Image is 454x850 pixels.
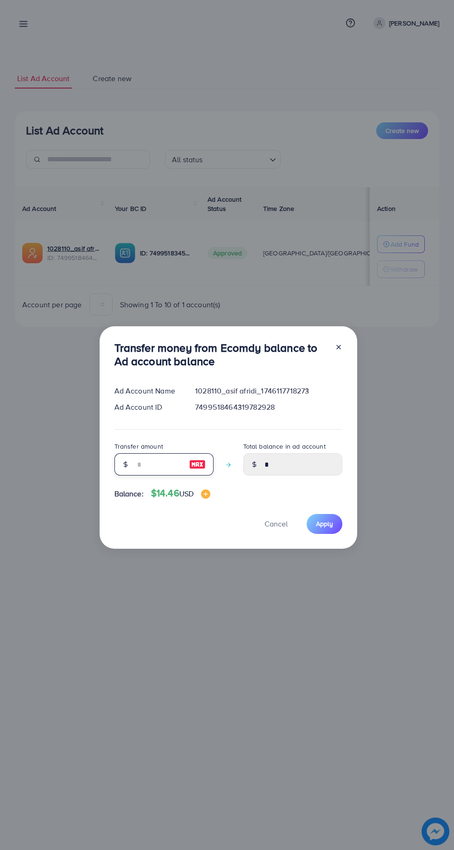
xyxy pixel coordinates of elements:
[201,489,210,499] img: image
[188,386,349,396] div: 1028110_asif afridi_1746117718273
[107,402,188,412] div: Ad Account ID
[114,442,163,451] label: Transfer amount
[316,519,333,528] span: Apply
[151,488,210,499] h4: $14.46
[243,442,326,451] label: Total balance in ad account
[307,514,342,534] button: Apply
[253,514,299,534] button: Cancel
[188,402,349,412] div: 7499518464319782928
[189,459,206,470] img: image
[265,519,288,529] span: Cancel
[114,341,328,368] h3: Transfer money from Ecomdy balance to Ad account balance
[114,488,144,499] span: Balance:
[107,386,188,396] div: Ad Account Name
[179,488,194,499] span: USD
